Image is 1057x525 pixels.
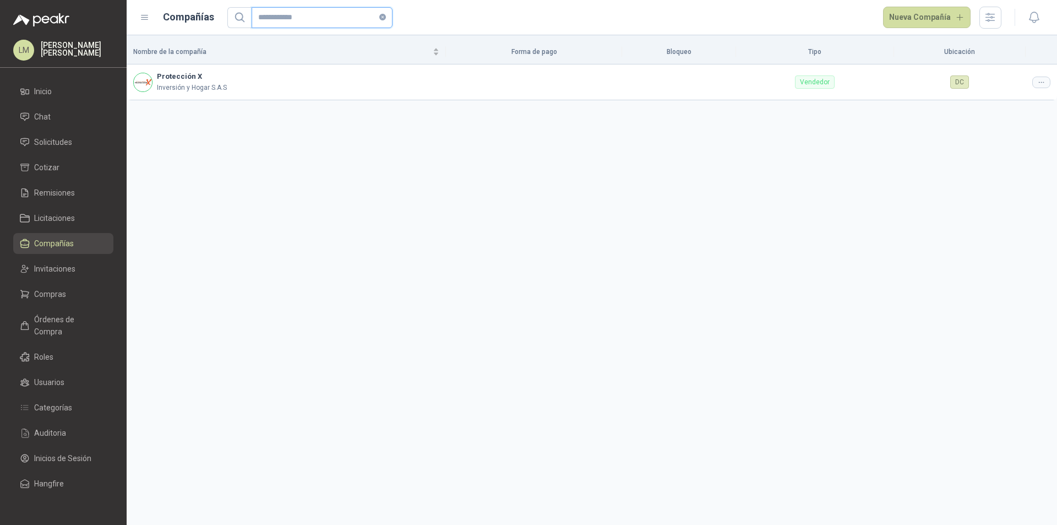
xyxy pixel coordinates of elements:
h1: Compañías [163,9,214,25]
span: close-circle [379,14,386,20]
span: Inicio [34,85,52,98]
a: Usuarios [13,372,113,393]
span: Roles [34,351,53,363]
a: Inicios de Sesión [13,448,113,469]
a: Licitaciones [13,208,113,229]
a: Hangfire [13,473,113,494]
a: Chat [13,106,113,127]
div: Vendedor [795,75,835,89]
b: Protección X [157,71,227,82]
a: Roles [13,347,113,367]
span: Órdenes de Compra [34,313,103,338]
p: Inversión y Hogar S.A.S [157,83,227,93]
span: Remisiones [34,187,75,199]
span: Usuarios [34,376,64,388]
span: Cotizar [34,161,59,174]
span: Hangfire [34,478,64,490]
span: Auditoria [34,427,66,439]
a: Categorías [13,397,113,418]
span: Chat [34,111,51,123]
a: Remisiones [13,182,113,203]
span: Categorías [34,402,72,414]
th: Ubicación [894,40,1026,64]
span: Licitaciones [34,212,75,224]
a: Compras [13,284,113,305]
a: Compañías [13,233,113,254]
span: Inicios de Sesión [34,452,91,464]
span: close-circle [379,12,386,23]
span: Nombre de la compañía [133,47,431,57]
a: Solicitudes [13,132,113,153]
span: Solicitudes [34,136,72,148]
th: Forma de pago [446,40,622,64]
th: Nombre de la compañía [127,40,446,64]
span: Compañías [34,237,74,250]
p: [PERSON_NAME] [PERSON_NAME] [41,41,113,57]
a: Inicio [13,81,113,102]
th: Tipo [736,40,894,64]
img: Company Logo [134,73,152,91]
img: Logo peakr [13,13,69,26]
a: Auditoria [13,423,113,443]
div: DC [950,75,969,89]
a: Invitaciones [13,258,113,279]
button: Nueva Compañía [883,7,971,29]
a: Órdenes de Compra [13,309,113,342]
span: Invitaciones [34,263,75,275]
span: Compras [34,288,66,300]
div: LM [13,40,34,61]
th: Bloqueo [622,40,735,64]
a: Cotizar [13,157,113,178]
